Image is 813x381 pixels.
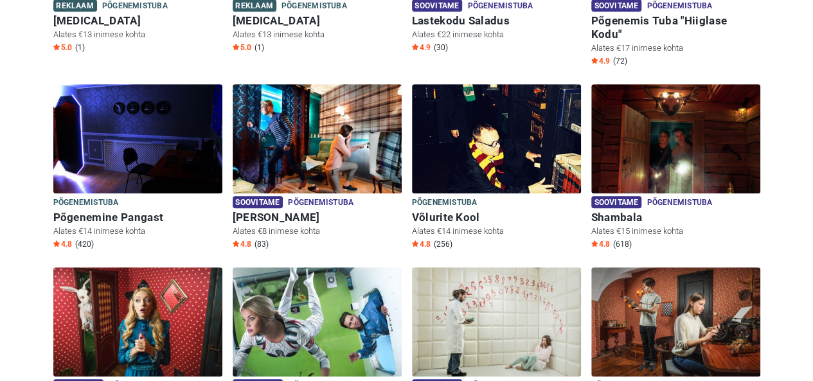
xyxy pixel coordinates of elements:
[591,14,760,41] h6: Põgenemis Tuba "Hiiglase Kodu"
[53,240,60,247] img: Star
[53,14,222,28] h6: [MEDICAL_DATA]
[53,196,119,210] span: Põgenemistuba
[53,84,222,252] a: Põgenemine Pangast Põgenemistuba Põgenemine Pangast Alates €14 inimese kohta Star4.8 (420)
[591,84,760,193] img: Shambala
[233,44,239,50] img: Star
[412,196,478,210] span: Põgenemistuba
[53,42,72,53] span: 5.0
[412,44,418,50] img: Star
[53,84,222,193] img: Põgenemine Pangast
[233,211,402,224] h6: [PERSON_NAME]
[591,240,598,247] img: Star
[591,239,610,249] span: 4.8
[591,56,610,66] span: 4.9
[75,239,94,249] span: (420)
[434,42,448,53] span: (30)
[233,29,402,40] p: Alates €13 inimese kohta
[233,240,239,247] img: Star
[591,211,760,224] h6: Shambala
[233,84,402,193] img: Sherlock Holmes
[233,84,402,252] a: Sherlock Holmes Soovitame Põgenemistuba [PERSON_NAME] Alates €8 inimese kohta Star4.8 (83)
[233,239,251,249] span: 4.8
[613,56,627,66] span: (72)
[53,239,72,249] span: 4.8
[233,196,283,208] span: Soovitame
[412,29,581,40] p: Alates €22 inimese kohta
[591,84,760,252] a: Shambala Soovitame Põgenemistuba Shambala Alates €15 inimese kohta Star4.8 (618)
[412,267,581,377] img: Psühhiaatriahaigla
[412,226,581,237] p: Alates €14 inimese kohta
[288,196,353,210] span: Põgenemistuba
[255,239,269,249] span: (83)
[412,84,581,193] img: Võlurite Kool
[412,42,431,53] span: 4.9
[591,196,642,208] span: Soovitame
[233,267,402,377] img: Gravity
[75,42,85,53] span: (1)
[53,226,222,237] p: Alates €14 inimese kohta
[53,267,222,377] img: Alice'i Jälgedes
[233,226,402,237] p: Alates €8 inimese kohta
[255,42,264,53] span: (1)
[434,239,452,249] span: (256)
[591,267,760,377] img: Baker Street 221 B
[412,240,418,247] img: Star
[233,42,251,53] span: 5.0
[233,14,402,28] h6: [MEDICAL_DATA]
[53,44,60,50] img: Star
[412,211,581,224] h6: Võlurite Kool
[591,57,598,64] img: Star
[412,239,431,249] span: 4.8
[53,211,222,224] h6: Põgenemine Pangast
[591,226,760,237] p: Alates €15 inimese kohta
[412,84,581,252] a: Võlurite Kool Põgenemistuba Võlurite Kool Alates €14 inimese kohta Star4.8 (256)
[647,196,712,210] span: Põgenemistuba
[613,239,632,249] span: (618)
[412,14,581,28] h6: Lastekodu Saladus
[53,29,222,40] p: Alates €13 inimese kohta
[591,42,760,54] p: Alates €17 inimese kohta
